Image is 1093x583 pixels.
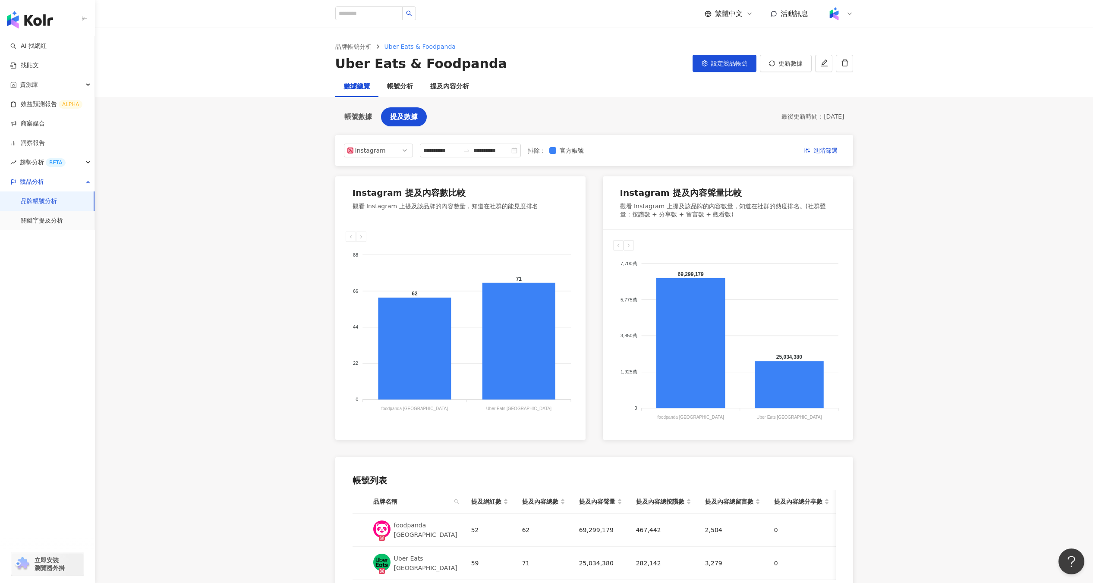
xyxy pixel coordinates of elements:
[10,100,82,109] a: 效益預測報告ALPHA
[430,81,469,92] div: 提及內容分析
[390,113,418,121] span: 提及數據
[774,497,822,506] span: 提及內容總分享數
[774,525,829,535] div: 0
[572,490,629,514] th: 提及內容聲量
[522,525,565,535] div: 62
[463,147,470,154] span: to
[353,252,358,257] tspan: 88
[10,139,45,147] a: 洞察報告
[373,520,391,538] img: KOL Avatar
[387,81,413,92] div: 帳號分析
[636,525,691,535] div: 467,442
[515,490,572,514] th: 提及內容總數
[813,144,838,158] span: 進階篩選
[10,42,47,50] a: searchAI 找網紅
[820,59,828,67] span: edit
[471,497,501,506] span: 提及網紅數
[636,497,684,506] span: 提及內容總按讚數
[454,499,459,504] span: search
[334,42,373,51] a: 品牌帳號分析
[705,497,753,506] span: 提及內容總留言數
[471,558,508,568] div: 59
[705,558,760,568] div: 3,279
[373,554,391,571] img: KOL Avatar
[463,147,470,154] span: swap-right
[7,11,53,28] img: logo
[464,490,515,514] th: 提及網紅數
[344,113,372,121] span: 帳號數據
[711,60,747,67] span: 設定競品帳號
[373,497,450,506] span: 品牌名稱
[486,406,551,411] tspan: Uber Eats [GEOGRAPHIC_DATA]
[373,554,457,573] a: KOL AvatarUber Eats [GEOGRAPHIC_DATA]
[14,557,31,571] img: chrome extension
[356,397,358,402] tspan: 0
[767,490,836,514] th: 提及內容總分享數
[11,552,84,576] a: chrome extension立即安裝 瀏覽器外掛
[10,160,16,166] span: rise
[760,55,812,72] button: 更新數據
[394,554,457,573] div: Uber Eats [GEOGRAPHIC_DATA]
[778,60,803,67] span: 更新數據
[335,107,381,126] button: 帳號數據
[705,525,760,535] div: 2,504
[629,490,698,514] th: 提及內容總按讚數
[774,558,829,568] div: 0
[528,146,546,155] label: 排除 ：
[10,119,45,128] a: 商案媒合
[621,297,637,302] tspan: 5,775萬
[826,6,842,22] img: Kolr%20app%20icon%20%281%29.png
[620,187,742,199] div: Instagram 提及內容聲量比較
[384,43,456,50] span: Uber Eats & Foodpanda
[621,369,637,374] tspan: 1,925萬
[781,113,844,121] div: 最後更新時間 ： [DATE]
[21,216,63,225] a: 關鍵字提及分析
[579,497,615,506] span: 提及內容聲量
[769,60,775,66] span: sync
[841,59,849,67] span: delete
[715,9,743,19] span: 繁體中文
[381,406,447,411] tspan: foodpanda [GEOGRAPHIC_DATA]
[20,172,44,191] span: 競品分析
[35,556,65,572] span: 立即安裝 瀏覽器外掛
[353,474,836,486] div: 帳號列表
[20,75,38,94] span: 資源庫
[621,333,637,338] tspan: 3,850萬
[579,525,622,535] div: 69,299,179
[471,525,508,535] div: 52
[556,146,587,155] span: 官方帳號
[634,405,637,411] tspan: 0
[353,202,538,211] div: 觀看 Instagram 上提及該品牌的內容數量，知道在社群的能見度排名
[381,107,427,126] button: 提及數據
[353,288,358,294] tspan: 66
[46,158,66,167] div: BETA
[344,81,370,92] div: 數據總覽
[353,187,466,199] div: Instagram 提及內容數比較
[797,144,844,157] button: 進階篩選
[10,61,39,70] a: 找貼文
[756,415,822,420] tspan: Uber Eats [GEOGRAPHIC_DATA]
[353,361,358,366] tspan: 22
[636,558,691,568] div: 282,142
[693,55,756,72] button: 設定競品帳號
[373,520,457,539] a: KOL Avatarfoodpanda [GEOGRAPHIC_DATA]
[657,415,724,420] tspan: foodpanda [GEOGRAPHIC_DATA]
[355,144,383,157] div: Instagram
[702,60,708,66] span: setting
[21,197,57,206] a: 品牌帳號分析
[335,55,507,73] div: Uber Eats & Foodpanda
[353,325,358,330] tspan: 44
[620,202,836,219] div: 觀看 Instagram 上提及該品牌的內容數量，知道在社群的熱度排名。(社群聲量：按讚數 + 分享數 + 留言數 + 觀看數)
[522,497,558,506] span: 提及內容總數
[579,558,622,568] div: 25,034,380
[781,9,808,18] span: 活動訊息
[452,495,461,508] span: search
[394,520,457,539] div: foodpanda [GEOGRAPHIC_DATA]
[1058,549,1084,574] iframe: Help Scout Beacon - Open
[698,490,767,514] th: 提及內容總留言數
[522,558,565,568] div: 71
[406,10,412,16] span: search
[621,261,637,266] tspan: 7,700萬
[20,153,66,172] span: 趨勢分析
